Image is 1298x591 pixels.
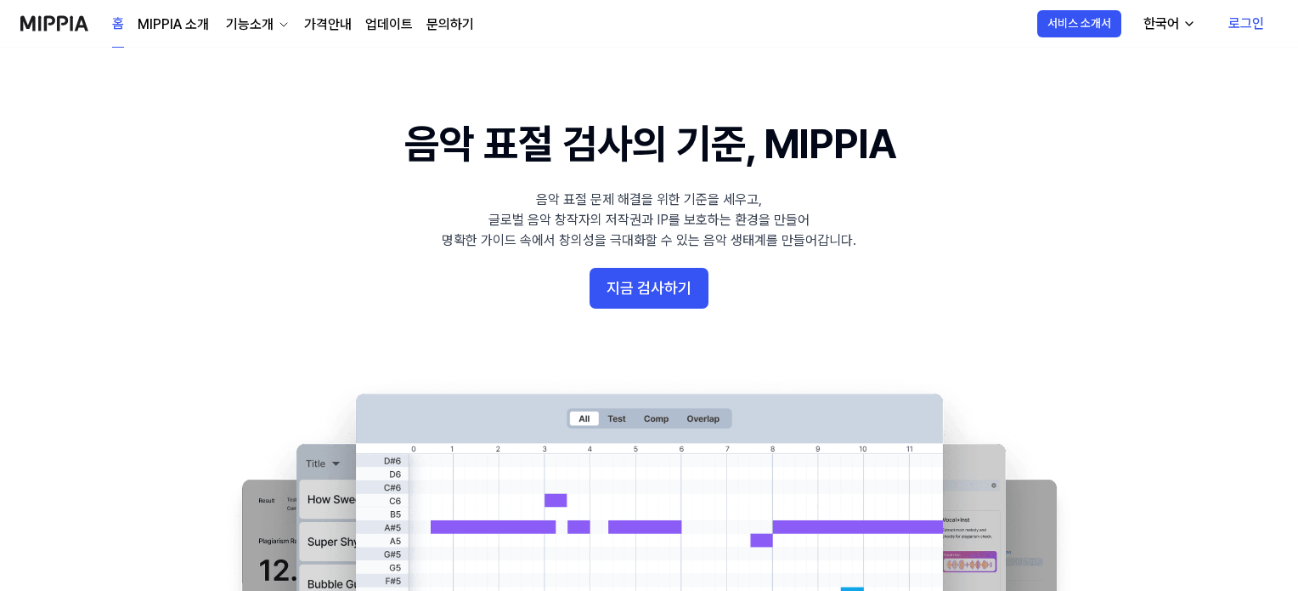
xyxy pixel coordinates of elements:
[1037,10,1121,37] button: 서비스 소개서
[404,116,894,173] h1: 음악 표절 검사의 기준, MIPPIA
[442,190,856,251] div: 음악 표절 문제 해결을 위한 기준을 세우고, 글로벌 음악 창작자의 저작권과 IP를 보호하는 환경을 만들어 명확한 가이드 속에서 창의성을 극대화할 수 있는 음악 생태계를 만들어...
[1140,14,1182,34] div: 한국어
[590,268,708,309] button: 지금 검사하기
[426,14,474,35] a: 문의하기
[304,14,352,35] a: 가격안내
[223,14,277,35] div: 기능소개
[1130,7,1206,41] button: 한국어
[223,14,291,35] button: 기능소개
[138,14,209,35] a: MIPPIA 소개
[112,1,124,48] a: 홈
[365,14,413,35] a: 업데이트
